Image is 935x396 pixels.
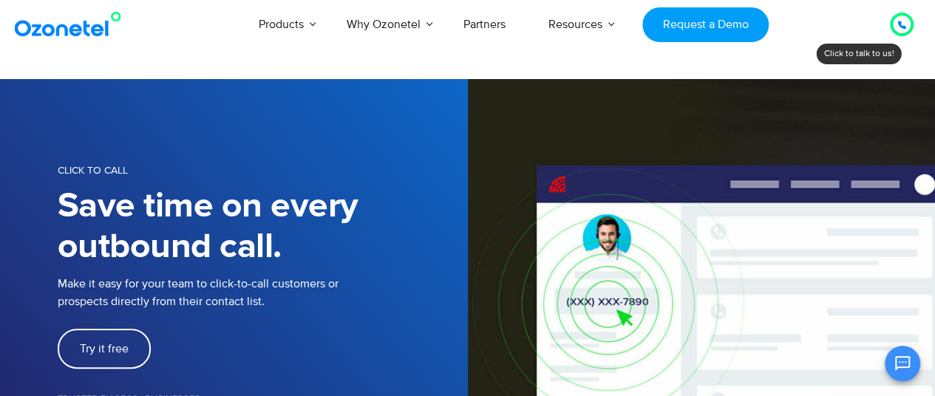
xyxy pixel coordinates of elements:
[58,186,468,267] h1: Save time on every outbound call.
[885,346,920,381] button: Open chat
[58,329,151,369] a: Try it free
[58,164,128,177] span: CLICK TO CALL
[642,7,769,42] a: Request a Demo
[58,275,468,310] p: Make it easy for your team to click-to-call customers or prospects directly from their contact list.
[80,343,129,355] span: Try it free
